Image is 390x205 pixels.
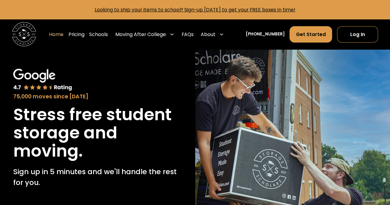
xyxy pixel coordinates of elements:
[182,26,194,43] a: FAQs
[289,26,332,43] a: Get Started
[13,105,182,160] h1: Stress free student storage and moving.
[115,31,166,38] div: Moving After College
[113,26,177,43] div: Moving After College
[68,26,84,43] a: Pricing
[12,22,36,46] img: Storage Scholars main logo
[89,26,108,43] a: Schools
[49,26,64,43] a: Home
[201,31,216,38] div: About
[246,31,285,38] a: [PHONE_NUMBER]
[95,6,295,13] a: Looking to ship your items to school? Sign-up [DATE] to get your FREE boxes in time!
[13,69,72,91] img: Google 4.7 star rating
[198,26,226,43] div: About
[337,26,378,43] a: Log In
[13,92,182,100] div: 75,000 moves since [DATE]
[13,166,182,188] p: Sign up in 5 minutes and we'll handle the rest for you.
